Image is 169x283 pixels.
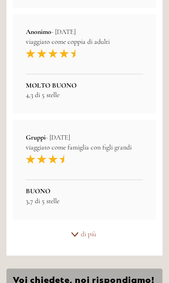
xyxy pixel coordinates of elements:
[26,37,143,47] div: viaggiato come coppia di adulti
[26,186,143,196] div: Buono
[19,27,150,47] div: - [DATE]
[26,143,143,152] div: viaggiato come famiglia con figli grandi
[19,186,150,206] div: 3,7 di 5 stelle
[26,81,143,91] div: Molto buono
[50,6,81,21] div: [DATE]
[80,222,130,241] button: Invia
[26,27,51,36] strong: Anonimo
[13,52,78,58] small: 12:50
[26,133,46,142] strong: Gruppi
[6,226,163,243] div: di più
[19,133,150,152] div: - [DATE]
[19,81,150,100] div: 4,3 di 5 stelle
[6,23,83,59] div: Buon giorno, come possiamo aiutarla?
[13,25,78,32] div: [GEOGRAPHIC_DATA]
